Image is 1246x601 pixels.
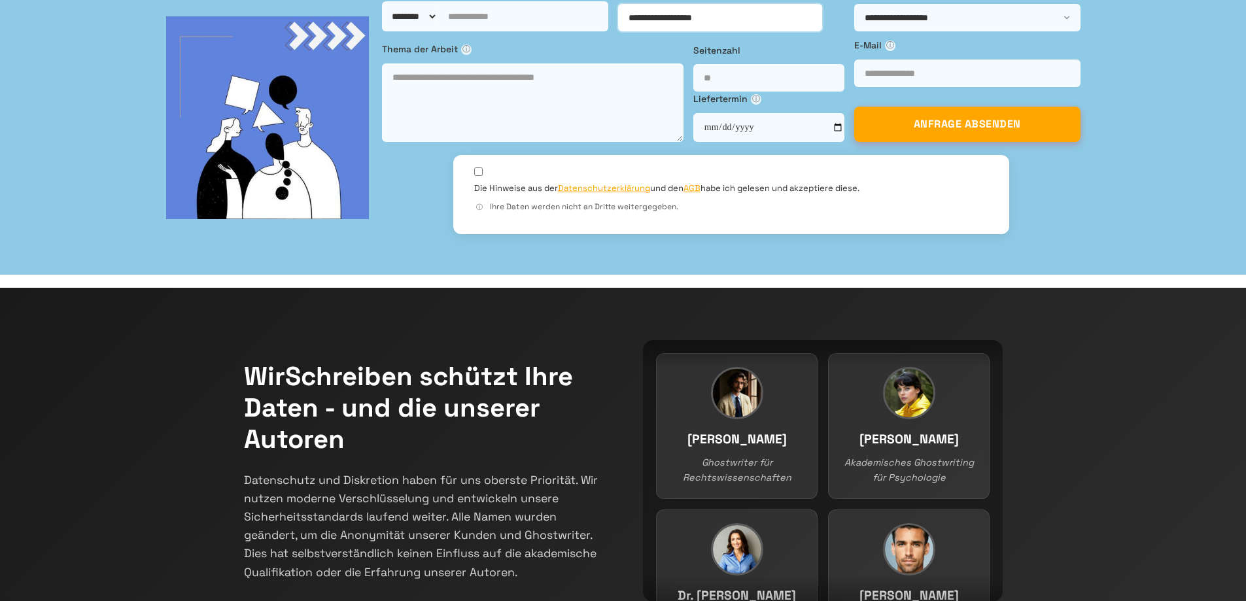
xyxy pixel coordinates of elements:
div: Ihre Daten werden nicht an Dritte weitergegeben. [474,201,988,213]
label: Thema der Arbeit [382,42,684,56]
a: Datenschutzerklärung [558,182,650,194]
label: E-Mail [854,38,1081,52]
button: ANFRAGE ABSENDEN [854,107,1081,142]
h2: WirSchreiben schützt Ihre Daten - und die unserer Autoren [244,361,604,455]
label: Liefertermin [693,92,844,106]
span: ⓘ [461,44,472,55]
span: ⓘ [474,202,485,213]
h3: [PERSON_NAME] [670,430,804,450]
img: bg [166,16,369,219]
p: Datenschutz und Diskretion haben für uns oberste Priorität. Wir nutzen moderne Verschlüsselung un... [244,471,604,581]
h3: [PERSON_NAME] [842,430,976,450]
span: ⓘ [751,94,761,105]
span: ⓘ [885,41,895,51]
label: Seitenzahl [693,43,844,58]
label: Die Hinweise aus der und den habe ich gelesen und akzeptiere diese. [474,182,859,194]
a: AGB [684,182,701,194]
